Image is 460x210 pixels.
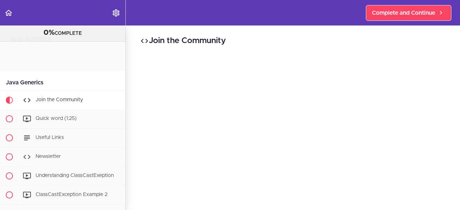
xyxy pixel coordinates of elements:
[372,9,435,17] span: Complete and Continue
[112,9,120,17] svg: Settings Menu
[36,173,114,178] span: Understanding ClassCastExeption
[36,192,107,197] span: ClassCastException Example 2
[36,154,61,159] span: Newsletter
[43,29,55,36] span: 0%
[4,9,13,17] svg: Back to course curriculum
[36,135,64,140] span: Useful Links
[140,35,446,47] h2: Join the Community
[36,116,77,121] span: Quick word (1:25)
[36,97,83,102] span: Join the Community
[9,28,116,38] div: COMPLETE
[366,5,451,21] a: Complete and Continue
